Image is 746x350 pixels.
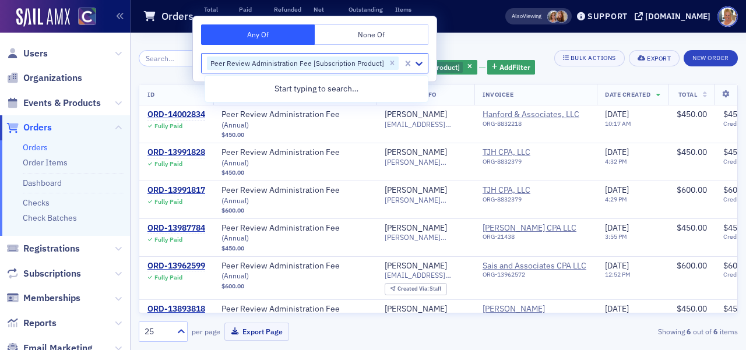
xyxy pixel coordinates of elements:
[314,5,336,13] p: Net
[483,147,589,158] a: TJH CPA, LLC
[154,198,182,206] div: Fully Paid
[647,55,671,62] div: Export
[587,11,628,22] div: Support
[23,292,80,305] span: Memberships
[221,109,368,130] span: Peer Review Administration Fee
[483,158,589,169] div: ORG-8832379
[224,323,289,341] button: Export Page
[221,233,249,242] span: ( Annual )
[712,326,720,337] strong: 6
[397,286,442,292] div: Staff
[605,90,650,98] span: Date Created
[6,267,81,280] a: Subscriptions
[605,195,627,203] time: 4:29 PM
[201,24,315,45] button: Any Of
[23,197,50,208] a: Checks
[483,304,589,326] span: Lance R McMahon
[221,147,368,168] span: Peer Review Administration Fee
[605,232,627,241] time: 3:55 PM
[605,222,629,233] span: [DATE]
[512,12,523,20] div: Also
[221,158,249,167] span: ( Annual )
[147,185,205,196] a: ORD-13991817
[605,119,631,128] time: 10:17 AM
[605,270,631,278] time: 12:52 PM
[677,260,707,271] span: $600.00
[145,326,170,338] div: 25
[483,185,589,207] span: TJH CPA, LLC
[395,5,411,13] p: Items
[221,282,244,290] span: $600.00
[147,147,205,158] a: ORD-13991828
[385,147,447,158] a: [PERSON_NAME]
[483,223,589,234] a: [PERSON_NAME] CPA LLC
[147,304,205,314] a: ORD-13893818
[221,271,249,280] span: ( Annual )
[678,90,698,98] span: Total
[221,304,368,324] a: Peer Review Administration Fee (Annual)
[385,223,447,234] a: [PERSON_NAME]
[385,233,466,242] span: [PERSON_NAME][EMAIL_ADDRESS][DOMAIN_NAME]
[192,326,220,337] label: per page
[78,8,96,26] img: SailAMX
[6,242,80,255] a: Registrations
[483,90,513,98] span: Invoicee
[221,223,368,243] span: Peer Review Administration Fee
[221,196,249,205] span: ( Annual )
[385,261,447,271] a: [PERSON_NAME]
[221,185,368,206] span: Peer Review Administration Fee
[221,109,368,130] a: Peer Review Administration Fee (Annual)
[239,5,262,13] p: Paid
[483,120,589,132] div: ORG-8832218
[685,326,693,337] strong: 6
[205,78,428,100] div: Start typing to search…
[385,304,447,314] a: [PERSON_NAME]
[717,6,738,27] span: Profile
[483,223,589,245] span: Edward Howard CPA LLC
[483,233,589,245] div: ORG-21438
[605,109,629,119] span: [DATE]
[147,223,205,234] a: ORD-13987784
[605,303,629,314] span: [DATE]
[6,97,101,109] a: Events & Products
[483,109,589,120] a: Hanford & Associates, LLC
[6,121,52,134] a: Orders
[499,62,530,72] span: Add Filter
[23,142,48,153] a: Orders
[684,52,738,62] a: New Order
[147,109,205,120] a: ORD-14002834
[70,8,96,27] a: View Homepage
[483,304,589,314] a: [PERSON_NAME]
[635,12,715,20] button: [DOMAIN_NAME]
[315,24,428,45] button: None Of
[207,56,386,70] div: Peer Review Administration Fee [Subscription Product]
[147,90,154,98] span: ID
[23,157,68,168] a: Order Items
[221,223,368,243] a: Peer Review Administration Fee (Annual)
[555,10,568,23] span: Sheila Duggan
[397,285,430,292] span: Created Via :
[23,178,62,188] a: Dashboard
[605,147,629,157] span: [DATE]
[677,222,707,233] span: $450.00
[23,72,82,84] span: Organizations
[385,283,447,295] div: Created Via: Staff
[385,185,447,196] a: [PERSON_NAME]
[23,317,57,330] span: Reports
[349,5,383,13] p: Outstanding
[483,304,589,314] span: Lance R McMahon
[221,147,368,168] a: Peer Review Administration Fee (Annual)
[483,185,589,196] span: TJH CPA, LLC
[154,160,182,168] div: Fully Paid
[677,303,707,314] span: $450.00
[483,261,589,271] span: Sais and Associates CPA LLC
[23,97,101,109] span: Events & Products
